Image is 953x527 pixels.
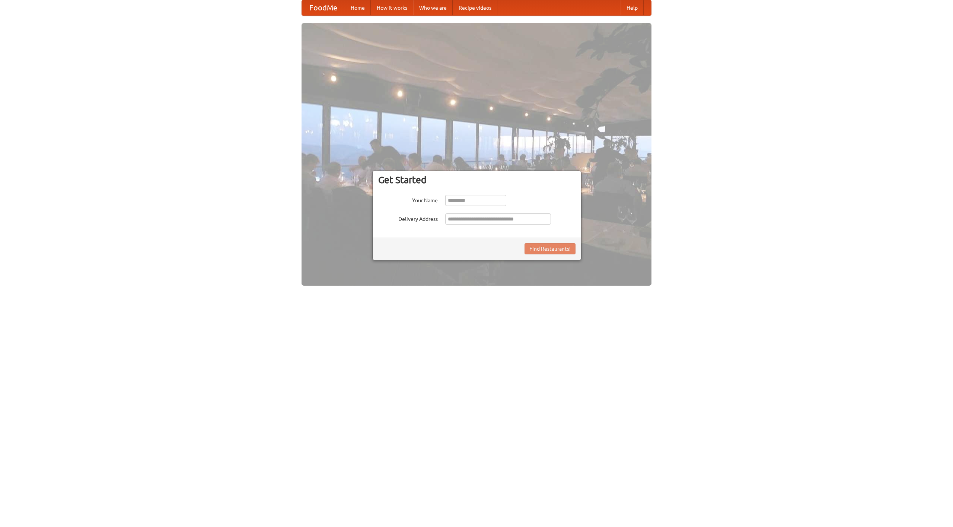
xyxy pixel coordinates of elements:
button: Find Restaurants! [525,243,576,254]
a: How it works [371,0,413,15]
a: Who we are [413,0,453,15]
label: Your Name [378,195,438,204]
a: Help [621,0,644,15]
a: FoodMe [302,0,345,15]
label: Delivery Address [378,213,438,223]
a: Recipe videos [453,0,497,15]
h3: Get Started [378,174,576,185]
a: Home [345,0,371,15]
